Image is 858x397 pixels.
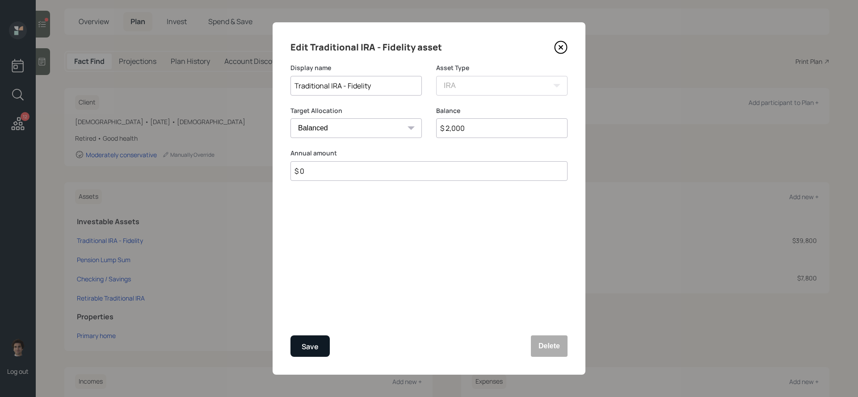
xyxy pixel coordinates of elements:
h4: Edit Traditional IRA - Fidelity asset [290,40,442,54]
label: Asset Type [436,63,568,72]
label: Display name [290,63,422,72]
button: Save [290,335,330,357]
label: Target Allocation [290,106,422,115]
label: Balance [436,106,568,115]
label: Annual amount [290,149,568,158]
div: Save [302,341,319,353]
button: Delete [531,335,568,357]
